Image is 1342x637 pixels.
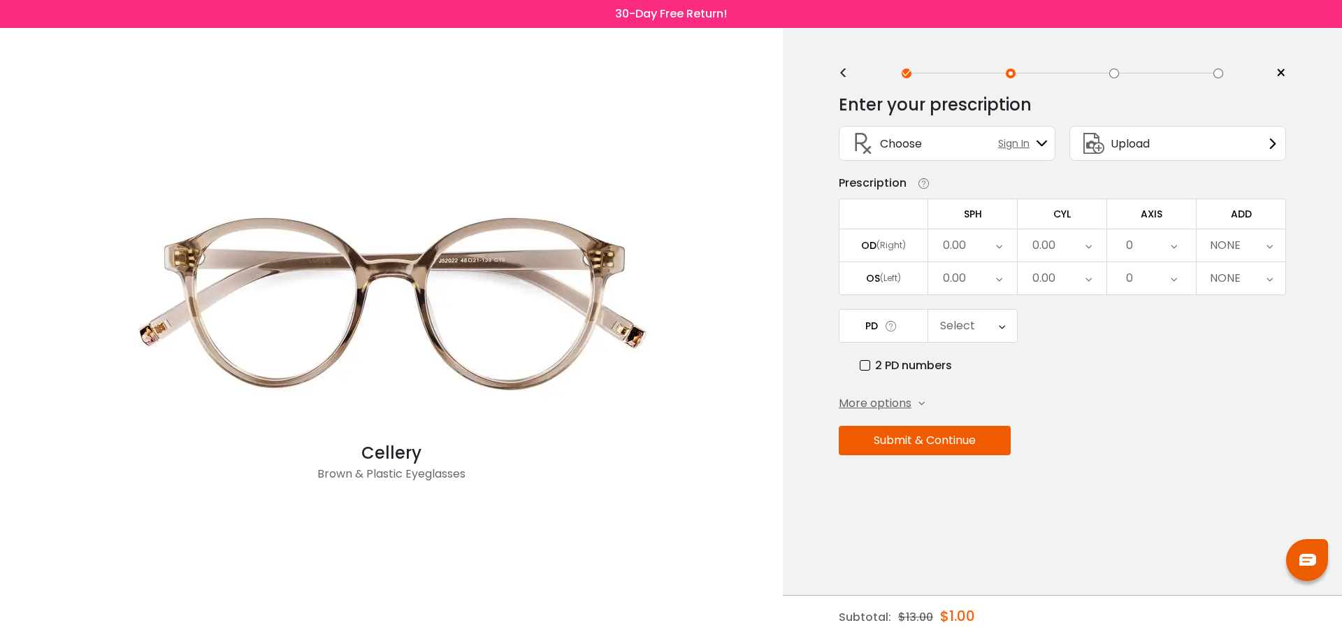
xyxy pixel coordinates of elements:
div: Select [940,312,975,340]
div: < [839,68,860,79]
div: (Right) [876,239,906,252]
img: chat [1299,554,1316,566]
span: × [1276,63,1286,84]
div: (Left) [880,272,901,285]
div: NONE [1210,231,1241,259]
img: Brown Cellery - Plastic Eyeglasses [112,161,671,441]
td: PD [839,309,928,343]
span: Upload [1111,135,1150,152]
div: 0 [1126,264,1133,292]
td: ADD [1197,199,1286,229]
div: 0.00 [1032,231,1055,259]
div: OD [861,239,876,252]
a: × [1265,63,1286,84]
span: Sign In [998,136,1037,151]
div: 0.00 [943,264,966,292]
td: CYL [1018,199,1107,229]
div: NONE [1210,264,1241,292]
div: $1.00 [940,596,975,636]
div: Enter your prescription [839,91,1032,119]
div: Prescription [839,175,907,192]
td: AXIS [1107,199,1197,229]
span: Choose [880,135,922,152]
div: 0.00 [1032,264,1055,292]
div: OS [866,272,880,285]
div: Cellery [112,441,671,466]
label: 2 PD numbers [860,357,952,374]
div: 0.00 [943,231,966,259]
td: SPH [928,199,1018,229]
div: 0 [1126,231,1133,259]
button: Submit & Continue [839,426,1011,455]
span: More options [839,395,911,412]
div: Brown & Plastic Eyeglasses [112,466,671,494]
